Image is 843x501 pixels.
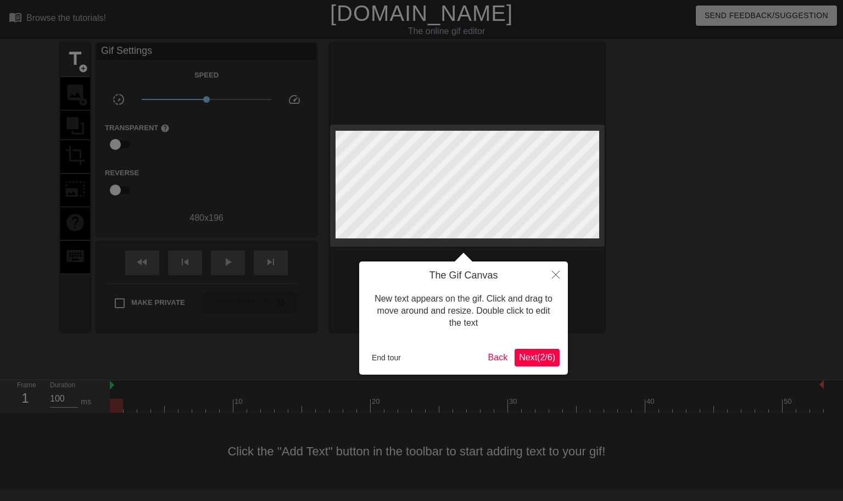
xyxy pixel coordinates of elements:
button: End tour [367,349,405,366]
div: New text appears on the gif. Click and drag to move around and resize. Double click to edit the text [367,282,560,341]
h4: The Gif Canvas [367,270,560,282]
button: Close [544,261,568,287]
button: Next [515,349,560,366]
span: Next ( 2 / 6 ) [519,353,555,362]
button: Back [484,349,512,366]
